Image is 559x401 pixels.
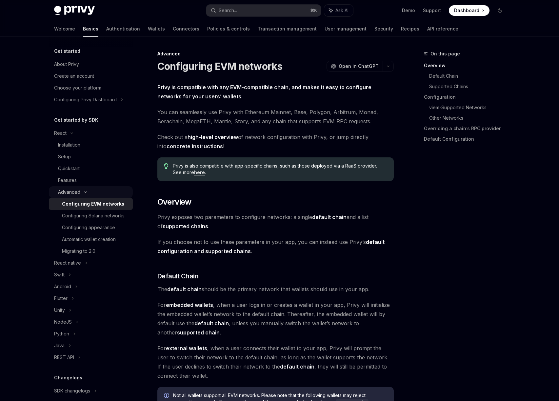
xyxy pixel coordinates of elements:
[157,285,394,294] span: The should be the primary network that wallets should use in your app.
[49,163,133,174] a: Quickstart
[429,71,510,81] a: Default Chain
[49,139,133,151] a: Installation
[62,247,95,255] div: Migrating to 2.0
[454,7,479,14] span: Dashboard
[54,387,90,395] div: SDK changelogs
[54,84,101,92] div: Choose your platform
[166,302,213,308] strong: embedded wallets
[429,113,510,123] a: Other Networks
[194,170,205,175] a: here
[430,50,460,58] span: On this page
[62,212,125,220] div: Configuring Solana networks
[49,198,133,210] a: Configuring EVM networks
[206,5,321,16] button: Search...⌘K
[429,81,510,92] a: Supported Chains
[54,271,65,279] div: Swift
[280,363,314,370] strong: default chain
[54,129,67,137] div: React
[207,21,250,37] a: Policies & controls
[173,163,387,176] span: Privy is also compatible with app-specific chains, such as those deployed via a RaaS provider. Se...
[62,200,124,208] div: Configuring EVM networks
[54,259,81,267] div: React native
[54,353,74,361] div: REST API
[163,223,208,230] a: supported chains
[58,165,80,172] div: Quickstart
[177,329,220,336] strong: supported chain
[258,21,317,37] a: Transaction management
[58,176,77,184] div: Features
[194,320,229,327] strong: default chain
[49,245,133,257] a: Migrating to 2.0
[167,143,223,150] a: concrete instructions
[62,235,116,243] div: Automatic wallet creation
[106,21,140,37] a: Authentication
[173,21,199,37] a: Connectors
[83,21,98,37] a: Basics
[324,5,353,16] button: Ask AI
[157,212,394,231] span: Privy exposes two parameters to configure networks: a single and a list of .
[49,174,133,186] a: Features
[157,132,394,151] span: Check out a of network configuration with Privy, or jump directly into !
[49,82,133,94] a: Choose your platform
[310,8,317,13] span: ⌘ K
[427,21,458,37] a: API reference
[339,63,379,70] span: Open in ChatGPT
[312,214,347,220] strong: default chain
[424,92,510,102] a: Configuration
[54,60,79,68] div: About Privy
[54,374,82,382] h5: Changelogs
[58,141,80,149] div: Installation
[157,344,394,380] span: For , when a user connects their wallet to your app, Privy will prompt the user to switch their n...
[164,393,170,399] svg: Info
[49,151,133,163] a: Setup
[62,224,115,231] div: Configuring appearance
[374,21,393,37] a: Security
[402,7,415,14] a: Demo
[164,163,169,169] svg: Tip
[49,222,133,233] a: Configuring appearance
[157,84,371,100] strong: Privy is compatible with any EVM-compatible chain, and makes it easy to configure networks for yo...
[54,283,71,291] div: Android
[166,345,207,351] strong: external wallets
[54,72,94,80] div: Create an account
[54,47,80,55] h5: Get started
[148,21,165,37] a: Wallets
[167,286,202,292] strong: default chain
[54,342,65,350] div: Java
[335,7,349,14] span: Ask AI
[188,134,238,141] a: high-level overview
[449,5,489,16] a: Dashboard
[157,197,191,207] span: Overview
[157,50,394,57] div: Advanced
[424,123,510,134] a: Overriding a chain’s RPC provider
[157,271,199,281] span: Default Chain
[49,58,133,70] a: About Privy
[54,318,72,326] div: NodeJS
[325,21,367,37] a: User management
[54,330,69,338] div: Python
[54,306,65,314] div: Unity
[54,21,75,37] a: Welcome
[157,300,394,337] span: For , when a user logs in or creates a wallet in your app, Privy will initialize the embedded wal...
[157,108,394,126] span: You can seamlessly use Privy with Ethereum Mainnet, Base, Polygon, Arbitrum, Monad, Berachain, Me...
[424,134,510,144] a: Default Configuration
[58,188,80,196] div: Advanced
[424,60,510,71] a: Overview
[54,294,68,302] div: Flutter
[157,60,283,72] h1: Configuring EVM networks
[401,21,419,37] a: Recipes
[157,237,394,256] span: If you choose not to use these parameters in your app, you can instead use Privy’s .
[54,96,117,104] div: Configuring Privy Dashboard
[49,233,133,245] a: Automatic wallet creation
[49,70,133,82] a: Create an account
[429,102,510,113] a: viem-Supported Networks
[54,116,98,124] h5: Get started by SDK
[327,61,383,72] button: Open in ChatGPT
[312,214,347,221] a: default chain
[495,5,505,16] button: Toggle dark mode
[58,153,71,161] div: Setup
[423,7,441,14] a: Support
[54,6,95,15] img: dark logo
[49,210,133,222] a: Configuring Solana networks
